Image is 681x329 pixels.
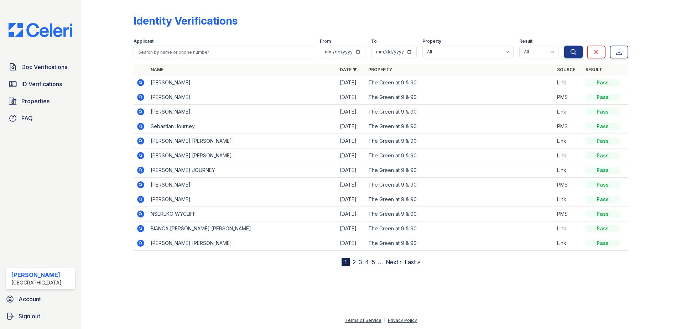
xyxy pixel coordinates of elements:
[586,94,620,101] div: Pass
[554,90,583,105] td: PMS
[365,148,555,163] td: The Green at 9 & 90
[337,134,365,148] td: [DATE]
[320,38,331,44] label: From
[148,236,337,251] td: [PERSON_NAME] [PERSON_NAME]
[586,167,620,174] div: Pass
[368,67,392,72] a: Property
[372,258,375,266] a: 5
[340,67,357,72] a: Date ▼
[6,77,75,91] a: ID Verifications
[337,236,365,251] td: [DATE]
[342,258,350,266] div: 1
[586,196,620,203] div: Pass
[384,318,385,323] div: |
[6,94,75,108] a: Properties
[353,258,356,266] a: 2
[148,163,337,178] td: [PERSON_NAME] JOURNEY
[365,134,555,148] td: The Green at 9 & 90
[337,192,365,207] td: [DATE]
[21,63,67,71] span: Doc Verifications
[586,181,620,188] div: Pass
[378,258,383,266] span: …
[134,38,154,44] label: Applicant
[6,60,75,74] a: Doc Verifications
[365,221,555,236] td: The Green at 9 & 90
[386,258,402,266] a: Next ›
[554,119,583,134] td: PMS
[554,221,583,236] td: Link
[586,240,620,247] div: Pass
[388,318,417,323] a: Privacy Policy
[554,163,583,178] td: Link
[337,90,365,105] td: [DATE]
[148,192,337,207] td: [PERSON_NAME]
[554,192,583,207] td: Link
[148,207,337,221] td: NSEREKO WYCLIFF
[365,75,555,90] td: The Green at 9 & 90
[337,75,365,90] td: [DATE]
[337,148,365,163] td: [DATE]
[134,46,314,58] input: Search by name or phone number
[586,210,620,218] div: Pass
[337,207,365,221] td: [DATE]
[586,67,602,72] a: Result
[21,114,33,122] span: FAQ
[148,178,337,192] td: [PERSON_NAME]
[21,97,50,105] span: Properties
[148,134,337,148] td: [PERSON_NAME] [PERSON_NAME]
[19,295,41,303] span: Account
[337,178,365,192] td: [DATE]
[422,38,441,44] label: Property
[148,105,337,119] td: [PERSON_NAME]
[405,258,420,266] a: Last »
[365,163,555,178] td: The Green at 9 & 90
[134,14,238,27] div: Identity Verifications
[21,80,62,88] span: ID Verifications
[11,271,62,279] div: [PERSON_NAME]
[337,163,365,178] td: [DATE]
[148,148,337,163] td: [PERSON_NAME] [PERSON_NAME]
[586,225,620,232] div: Pass
[337,105,365,119] td: [DATE]
[337,119,365,134] td: [DATE]
[3,23,78,37] img: CE_Logo_Blue-a8612792a0a2168367f1c8372b55b34899dd931a85d93a1a3d3e32e68fde9ad4.png
[586,108,620,115] div: Pass
[148,119,337,134] td: Sebastian Journey
[359,258,362,266] a: 3
[365,105,555,119] td: The Green at 9 & 90
[365,236,555,251] td: The Green at 9 & 90
[3,309,78,323] a: Sign out
[554,75,583,90] td: Link
[151,67,163,72] a: Name
[554,105,583,119] td: Link
[554,207,583,221] td: PMS
[365,119,555,134] td: The Green at 9 & 90
[148,90,337,105] td: [PERSON_NAME]
[554,148,583,163] td: Link
[554,236,583,251] td: Link
[519,38,532,44] label: Result
[19,312,40,320] span: Sign out
[371,38,377,44] label: To
[554,134,583,148] td: Link
[337,221,365,236] td: [DATE]
[365,207,555,221] td: The Green at 9 & 90
[365,90,555,105] td: The Green at 9 & 90
[6,111,75,125] a: FAQ
[586,152,620,159] div: Pass
[365,258,369,266] a: 4
[11,279,62,286] div: [GEOGRAPHIC_DATA]
[365,192,555,207] td: The Green at 9 & 90
[148,75,337,90] td: [PERSON_NAME]
[586,123,620,130] div: Pass
[365,178,555,192] td: The Green at 9 & 90
[554,178,583,192] td: PMS
[557,67,575,72] a: Source
[3,292,78,306] a: Account
[586,137,620,145] div: Pass
[148,221,337,236] td: BIANCA [PERSON_NAME] [PERSON_NAME]
[345,318,381,323] a: Terms of Service
[586,79,620,86] div: Pass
